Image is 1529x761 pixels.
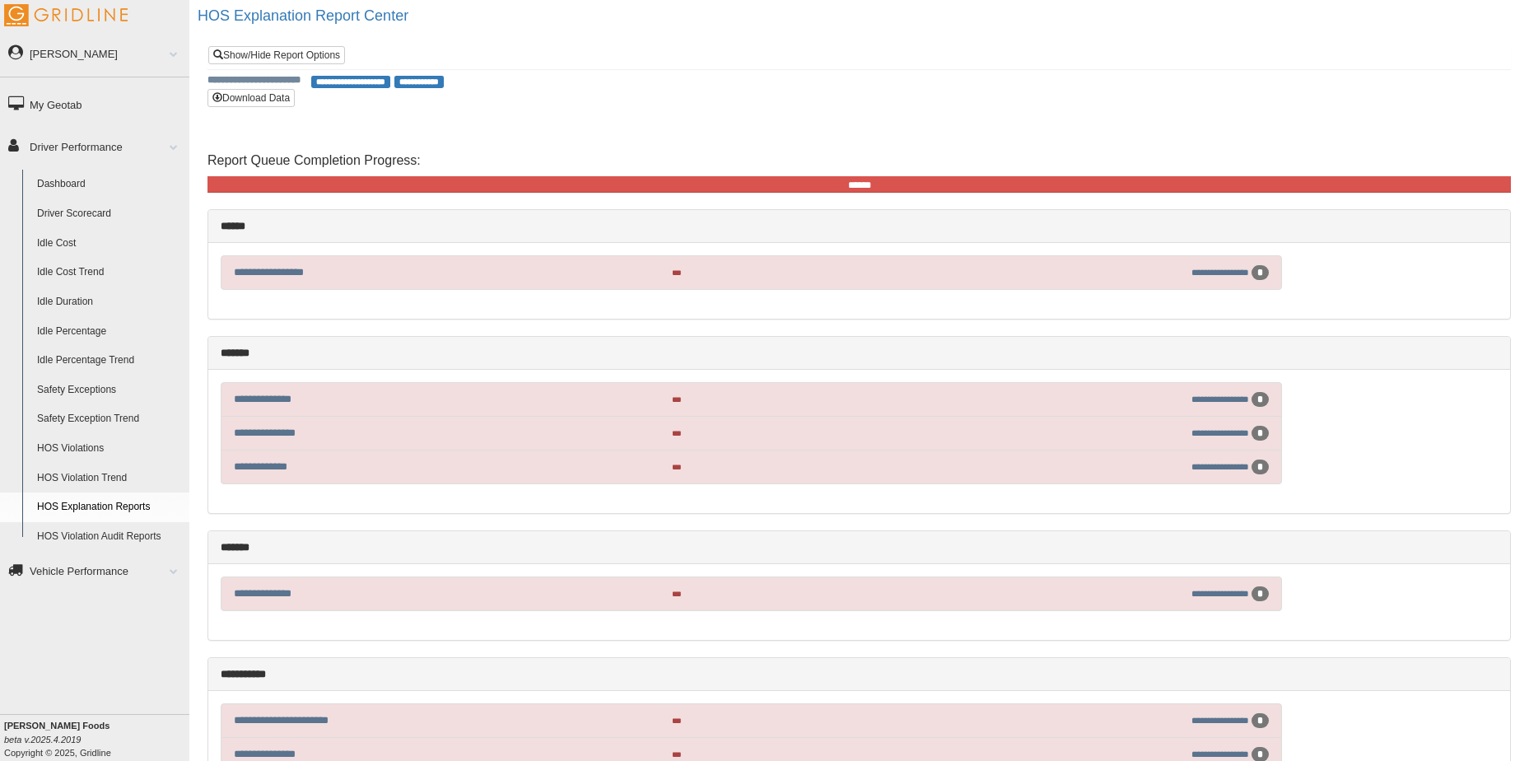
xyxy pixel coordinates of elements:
[30,229,189,259] a: Idle Cost
[4,721,110,731] b: [PERSON_NAME] Foods
[30,317,189,347] a: Idle Percentage
[30,199,189,229] a: Driver Scorecard
[30,376,189,405] a: Safety Exceptions
[30,464,189,493] a: HOS Violation Trend
[30,258,189,287] a: Idle Cost Trend
[208,46,345,64] a: Show/Hide Report Options
[207,89,295,107] button: Download Data
[30,493,189,522] a: HOS Explanation Reports
[30,404,189,434] a: Safety Exception Trend
[30,346,189,376] a: Idle Percentage Trend
[4,4,128,26] img: Gridline
[4,735,81,745] i: beta v.2025.4.2019
[30,287,189,317] a: Idle Duration
[30,434,189,464] a: HOS Violations
[207,153,1511,168] h4: Report Queue Completion Progress:
[30,170,189,199] a: Dashboard
[30,522,189,552] a: HOS Violation Audit Reports
[198,8,1529,25] h2: HOS Explanation Report Center
[4,719,189,759] div: Copyright © 2025, Gridline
